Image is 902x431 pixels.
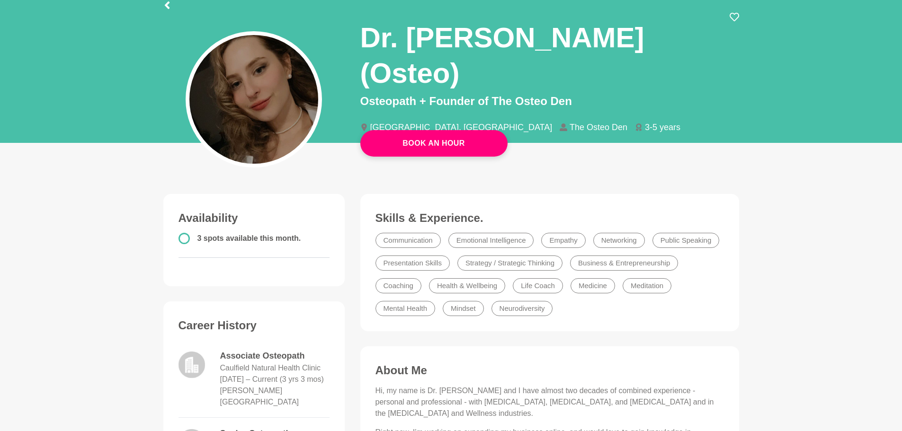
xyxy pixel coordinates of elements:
[360,123,560,132] li: [GEOGRAPHIC_DATA], [GEOGRAPHIC_DATA]
[560,123,635,132] li: The Osteo Den
[375,363,724,378] h3: About Me
[220,362,321,374] dd: Caulfield Natural Health Clinic
[179,352,205,378] img: logo
[197,234,301,242] span: 3 spots available this month.
[220,385,330,408] dd: [PERSON_NAME][GEOGRAPHIC_DATA]
[360,130,508,157] button: Book An Hour
[179,318,330,333] h3: Career History
[360,93,739,110] p: Osteopath + Founder of The Osteo Den
[360,20,730,91] h1: Dr. [PERSON_NAME] (Osteo)
[220,375,324,383] time: [DATE] – Current (3 yrs 3 mos)
[179,211,330,225] h3: Availability
[635,123,688,132] li: 3-5 years
[375,211,724,225] h3: Skills & Experience.
[220,350,330,362] dd: Associate Osteopath
[375,385,724,419] p: Hi, my name is Dr. [PERSON_NAME] and I have almost two decades of combined experience - personal ...
[220,374,324,385] dd: July 2022 – Current (3 yrs 3 mos)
